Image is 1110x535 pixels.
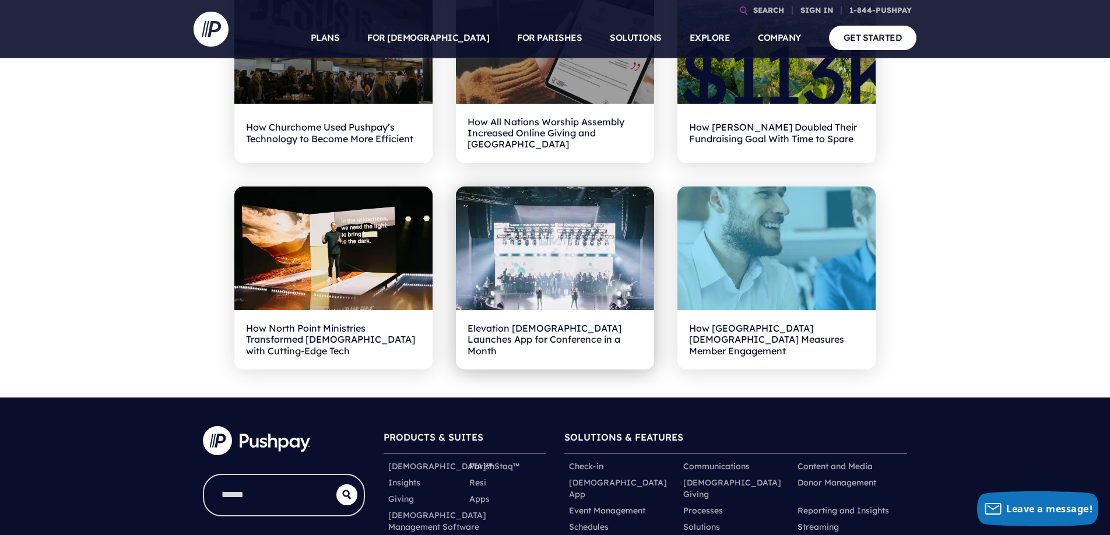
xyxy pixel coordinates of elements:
[977,491,1098,526] button: Leave a message!
[690,17,730,58] a: EXPLORE
[468,322,642,358] h2: Elevation [DEMOGRAPHIC_DATA] Launches App for Conference in a Month
[798,460,873,472] a: Content and Media
[758,17,801,58] a: COMPANY
[683,460,750,472] a: Communications
[798,505,889,516] a: Reporting and Insights
[246,322,421,358] h2: How North Point Ministries Transformed [DEMOGRAPHIC_DATA] with Cutting-Edge Tech
[683,477,788,500] a: [DEMOGRAPHIC_DATA] Giving
[683,521,720,533] a: Solutions
[367,17,489,58] a: FOR [DEMOGRAPHIC_DATA]
[798,521,839,533] a: Streaming
[517,17,582,58] a: FOR PARISHES
[388,509,486,533] a: [DEMOGRAPHIC_DATA] Management Software
[610,17,662,58] a: SOLUTIONS
[829,26,917,50] a: GET STARTED
[1006,502,1093,515] span: Leave a message!
[569,477,674,500] a: [DEMOGRAPHIC_DATA] App
[689,322,864,358] h2: How [GEOGRAPHIC_DATA][DEMOGRAPHIC_DATA] Measures Member Engagement
[569,460,603,472] a: Check-in
[677,186,876,370] a: How [GEOGRAPHIC_DATA][DEMOGRAPHIC_DATA] Measures Member Engagement
[456,186,654,370] a: Elevation [DEMOGRAPHIC_DATA] Launches App for Conference in a Month
[469,493,490,505] a: Apps
[384,426,546,453] h6: PRODUCTS & SUITES
[569,521,609,533] a: Schedules
[234,186,433,370] a: How North Point Ministries Transformed [DEMOGRAPHIC_DATA] with Cutting-Edge Tech
[683,505,723,516] a: Processes
[569,505,645,516] a: Event Management
[469,477,486,488] a: Resi
[246,115,421,152] h2: How Churchome Used Pushpay’s Technology to Become More Efficient
[798,477,876,488] a: Donor Management
[388,477,420,488] a: Insights
[564,426,907,453] h6: SOLUTIONS & FEATURES
[689,115,864,152] h2: How [PERSON_NAME] Doubled Their Fundraising Goal With Time to Spare
[468,115,642,152] h2: How All Nations Worship Assembly Increased Online Giving and [GEOGRAPHIC_DATA]
[311,17,340,58] a: PLANS
[388,460,493,472] a: [DEMOGRAPHIC_DATA]™
[469,460,519,472] a: ParishStaq™
[388,493,414,505] a: Giving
